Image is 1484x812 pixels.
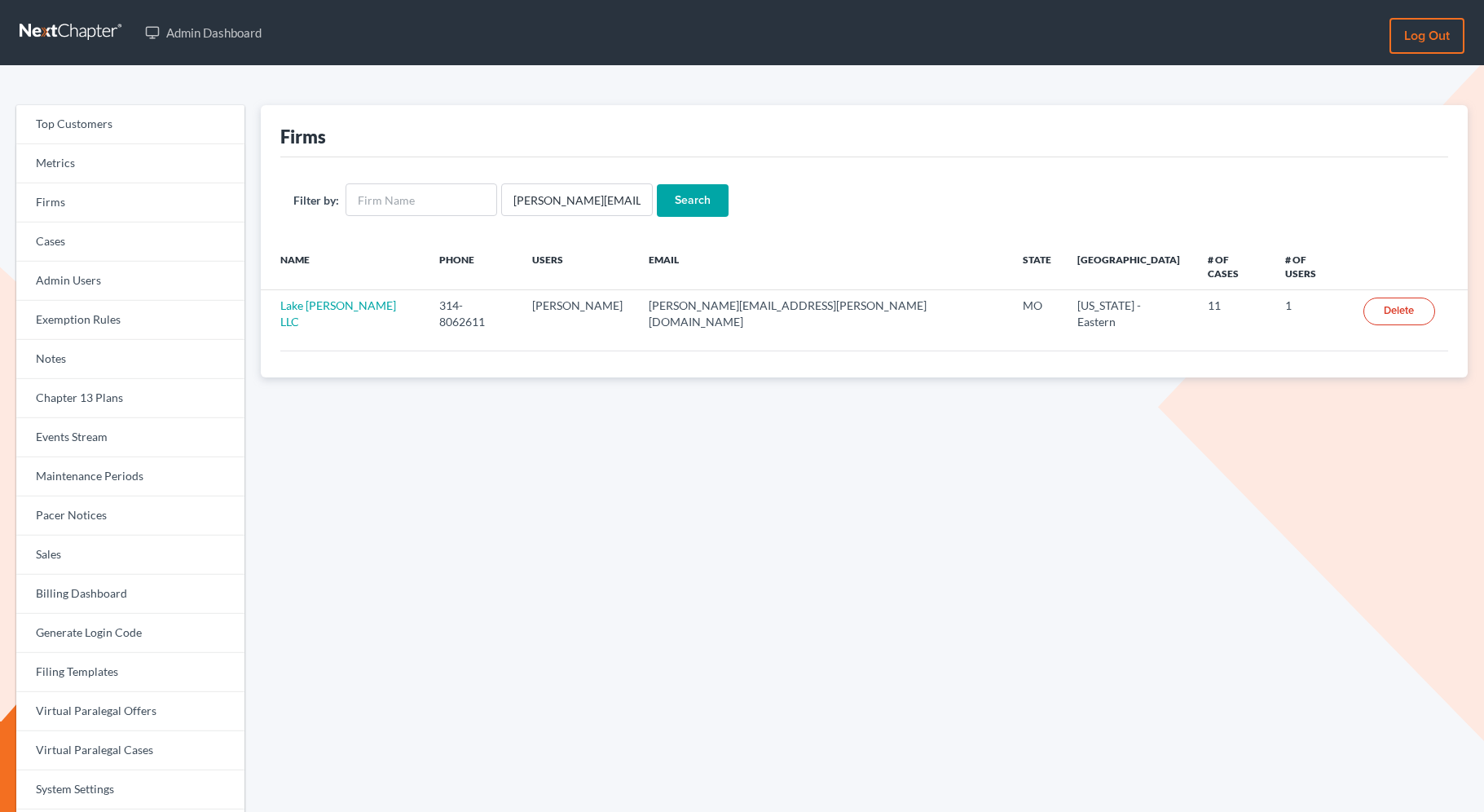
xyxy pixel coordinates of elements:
a: Delete [1363,298,1435,325]
a: Cases [16,223,244,262]
a: Metrics [16,144,244,183]
td: [PERSON_NAME] [519,290,636,338]
td: 314-8062611 [426,290,519,338]
a: Events Stream [16,418,244,457]
a: Virtual Paralegal Cases [16,731,244,770]
a: Notes [16,340,244,379]
th: # of Users [1272,243,1350,290]
th: State [1010,243,1064,290]
input: Search [657,184,729,217]
td: [US_STATE] - Eastern [1064,290,1195,338]
a: Billing Dashboard [16,575,244,614]
a: Log out [1389,18,1464,54]
a: Firms [16,183,244,223]
input: Firm Name [346,183,497,216]
th: Email [636,243,1010,290]
a: Generate Login Code [16,614,244,653]
div: Firms [280,125,326,148]
td: 11 [1195,290,1272,338]
a: Pacer Notices [16,496,244,536]
a: System Settings [16,770,244,810]
a: Admin Dashboard [137,18,270,47]
td: [PERSON_NAME][EMAIL_ADDRESS][PERSON_NAME][DOMAIN_NAME] [636,290,1010,338]
td: 1 [1272,290,1350,338]
a: Sales [16,536,244,575]
a: Maintenance Periods [16,457,244,496]
a: Chapter 13 Plans [16,379,244,418]
th: Phone [426,243,519,290]
label: Filter by: [293,192,339,209]
th: Name [261,243,426,290]
a: Lake [PERSON_NAME] LLC [280,298,396,329]
th: [GEOGRAPHIC_DATA] [1064,243,1195,290]
input: Users [501,183,653,216]
th: Users [519,243,636,290]
a: Virtual Paralegal Offers [16,692,244,731]
th: # of Cases [1195,243,1272,290]
a: Admin Users [16,262,244,301]
a: Filing Templates [16,653,244,692]
a: Top Customers [16,105,244,144]
a: Exemption Rules [16,301,244,340]
td: MO [1010,290,1064,338]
